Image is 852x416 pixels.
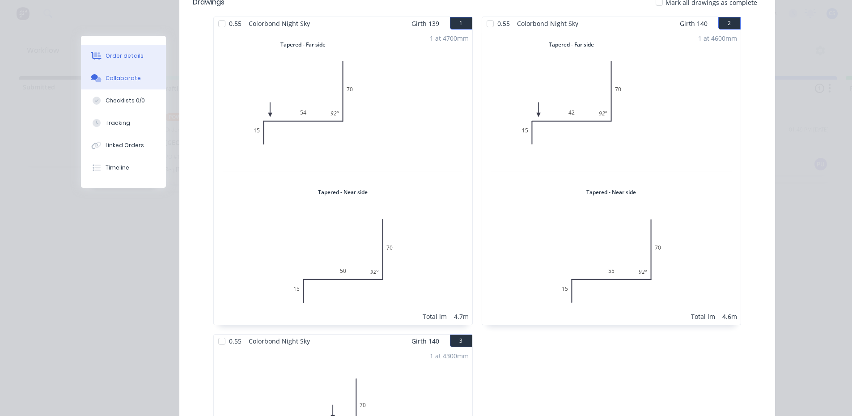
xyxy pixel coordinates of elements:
[214,30,472,325] div: Tapered - Far side015547092ºTapered - Near side015507092º1 at 4700mmTotal lm4.7m
[106,164,129,172] div: Timeline
[106,119,130,127] div: Tracking
[106,52,144,60] div: Order details
[450,17,472,30] button: 1
[698,34,737,43] div: 1 at 4600mm
[106,74,141,82] div: Collaborate
[513,17,582,30] span: Colorbond Night Sky
[680,17,708,30] span: Girth 140
[225,335,245,348] span: 0.55
[430,351,469,361] div: 1 at 4300mm
[245,17,314,30] span: Colorbond Night Sky
[106,141,144,149] div: Linked Orders
[411,335,439,348] span: Girth 140
[454,312,469,321] div: 4.7m
[81,134,166,157] button: Linked Orders
[81,157,166,179] button: Timeline
[722,312,737,321] div: 4.6m
[81,112,166,134] button: Tracking
[482,30,741,325] div: Tapered - Far side015427092ºTapered - Near side015557092º1 at 4600mmTotal lm4.6m
[225,17,245,30] span: 0.55
[411,17,439,30] span: Girth 139
[106,97,145,105] div: Checklists 0/0
[430,34,469,43] div: 1 at 4700mm
[81,67,166,89] button: Collaborate
[245,335,314,348] span: Colorbond Night Sky
[691,312,715,321] div: Total lm
[494,17,513,30] span: 0.55
[81,89,166,112] button: Checklists 0/0
[81,45,166,67] button: Order details
[423,312,447,321] div: Total lm
[718,17,741,30] button: 2
[450,335,472,347] button: 3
